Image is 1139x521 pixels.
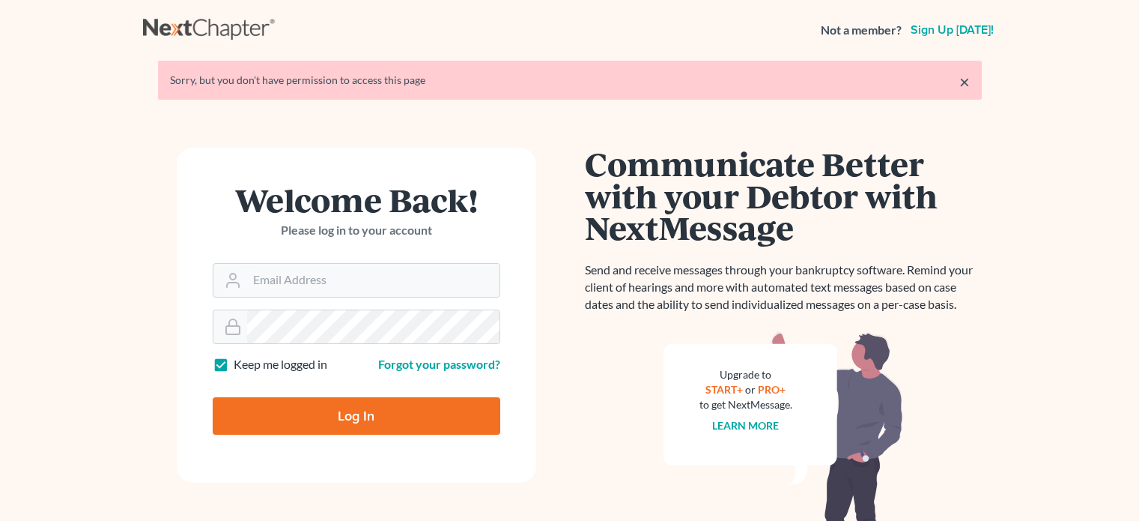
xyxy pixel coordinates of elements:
[378,357,500,371] a: Forgot your password?
[213,184,500,216] h1: Welcome Back!
[213,222,500,239] p: Please log in to your account
[758,383,786,396] a: PRO+
[234,356,327,373] label: Keep me logged in
[959,73,970,91] a: ×
[699,367,792,382] div: Upgrade to
[213,397,500,435] input: Log In
[699,397,792,412] div: to get NextMessage.
[705,383,743,396] a: START+
[585,148,982,244] h1: Communicate Better with your Debtor with NextMessage
[712,419,779,432] a: Learn more
[585,262,982,313] p: Send and receive messages through your bankruptcy software. Remind your client of hearings and mo...
[908,24,997,36] a: Sign up [DATE]!
[170,73,970,88] div: Sorry, but you don't have permission to access this page
[745,383,756,396] span: or
[821,22,902,39] strong: Not a member?
[247,264,499,297] input: Email Address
